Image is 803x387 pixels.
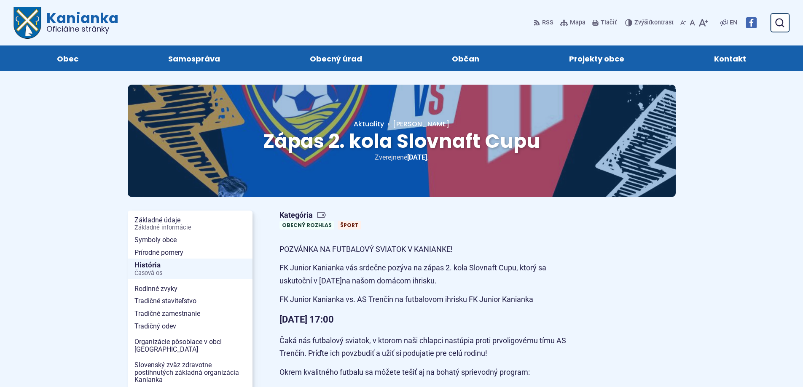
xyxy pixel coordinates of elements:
[132,45,256,71] a: Samospráva
[128,234,252,246] a: Symboly obce
[416,45,516,71] a: Občan
[128,320,252,333] a: Tradičný odev
[134,283,246,295] span: Rodinné zvyky
[634,19,651,26] span: Zvýšiť
[384,119,449,129] a: [PERSON_NAME]
[746,17,757,28] img: Prejsť na Facebook stránku
[20,45,115,71] a: Obec
[559,14,587,32] a: Mapa
[128,259,252,279] a: HistóriaČasová os
[393,119,449,129] span: [PERSON_NAME]
[128,336,252,355] a: Organizácie pôsobiace v obci [GEOGRAPHIC_DATA]
[697,14,710,32] button: Zväčšiť veľkosť písma
[452,45,479,71] span: Občan
[338,221,361,230] a: Šport
[263,128,540,155] span: Zápas 2. kola Slovnaft Cupu
[679,14,688,32] button: Zmenšiť veľkosť písma
[678,45,783,71] a: Kontakt
[128,359,252,386] a: Slovenský zväz zdravotne postihnutých základná organizácia Kanianka
[134,224,246,231] span: Základné informácie
[279,262,579,287] p: FK Junior Kanianka vás srdečne pozýva na zápas 2. kola Slovnaft Cupu, ktorý sa uskutoční v [DATE]...
[134,336,246,355] span: Organizácie pôsobiace v obci [GEOGRAPHIC_DATA]
[279,211,365,220] span: Kategória
[279,243,579,256] p: POZVÁNKA NA FUTBALOVÝ SVIATOK V KANIANKE!
[354,119,384,129] a: Aktuality
[730,18,737,28] span: EN
[534,14,555,32] a: RSS
[128,295,252,307] a: Tradičné staviteľstvo
[634,19,674,27] span: kontrast
[569,45,624,71] span: Projekty obce
[13,7,118,39] a: Logo Kanianka, prejsť na domovskú stránku.
[279,293,579,306] p: FK Junior Kanianka vs. AS Trenčín na futbalovom ihrisku FK Junior Kanianka
[714,45,746,71] span: Kontakt
[41,11,118,33] span: Kanianka
[134,234,246,246] span: Symboly obce
[168,45,220,71] span: Samospráva
[591,14,618,32] button: Tlačiť
[279,366,579,379] p: Okrem kvalitného futbalu sa môžete tešiť aj na bohatý sprievodný program:
[570,18,585,28] span: Mapa
[134,214,246,234] span: Základné údaje
[46,25,118,33] span: Oficiálne stránky
[128,283,252,295] a: Rodinné zvyky
[533,45,661,71] a: Projekty obce
[134,270,246,277] span: Časová os
[542,18,553,28] span: RSS
[688,14,697,32] button: Nastaviť pôvodnú veľkosť písma
[310,45,362,71] span: Obecný úrad
[128,246,252,259] a: Prírodné pomery
[601,19,617,27] span: Tlačiť
[134,246,246,259] span: Prírodné pomery
[279,221,334,230] a: Obecný rozhlas
[407,153,427,161] span: [DATE]
[728,18,739,28] a: EN
[155,152,649,163] p: Zverejnené .
[273,45,398,71] a: Obecný úrad
[279,314,334,325] strong: [DATE] 17:00
[134,295,246,307] span: Tradičné staviteľstvo
[625,14,675,32] button: Zvýšiťkontrast
[13,7,41,39] img: Prejsť na domovskú stránku
[134,307,246,320] span: Tradičné zamestnanie
[134,259,246,279] span: História
[128,307,252,320] a: Tradičné zamestnanie
[279,334,579,360] p: Čaká nás futbalový sviatok, v ktorom naši chlapci nastúpia proti prvoligovému tímu AS Trenčín. Pr...
[134,320,246,333] span: Tradičný odev
[128,214,252,234] a: Základné údajeZákladné informácie
[134,359,246,386] span: Slovenský zväz zdravotne postihnutých základná organizácia Kanianka
[57,45,78,71] span: Obec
